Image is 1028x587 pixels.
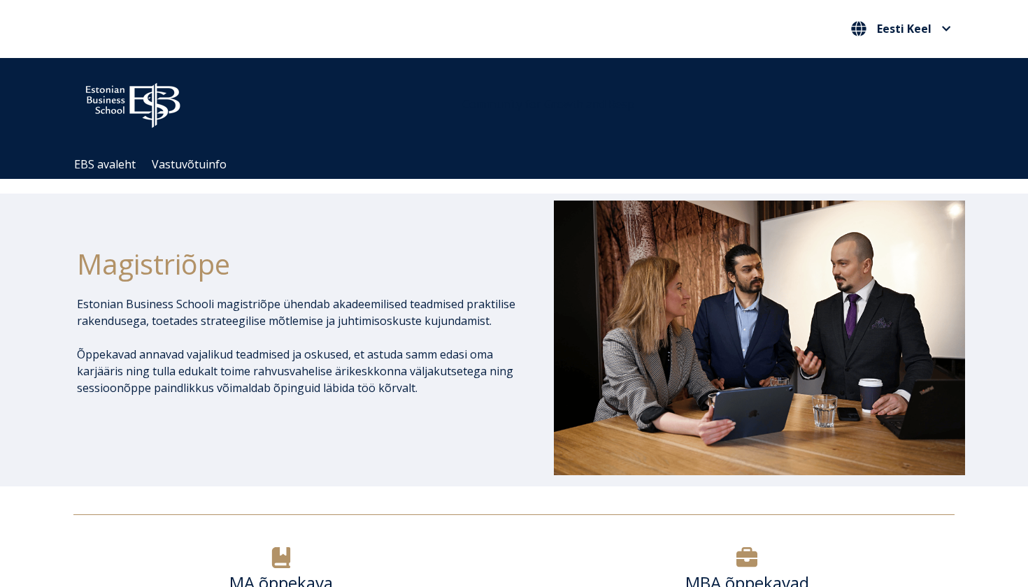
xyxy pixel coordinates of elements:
img: DSC_1073 [554,201,965,474]
a: Vastuvõtuinfo [152,157,227,172]
h1: Magistriõpe [77,247,516,282]
img: ebs_logo2016_white [73,72,192,132]
button: Eesti Keel [848,17,955,40]
p: Õppekavad annavad vajalikud teadmised ja oskused, et astuda samm edasi oma karjääris ning tulla e... [77,346,516,396]
nav: Vali oma keel [848,17,955,41]
a: EBS avaleht [74,157,136,172]
div: Navigation Menu [66,150,976,179]
p: Estonian Business Schooli magistriõpe ühendab akadeemilised teadmised praktilise rakendusega, toe... [77,296,516,329]
span: Community for Growth and Resp [462,96,634,112]
span: Eesti Keel [877,23,931,34]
